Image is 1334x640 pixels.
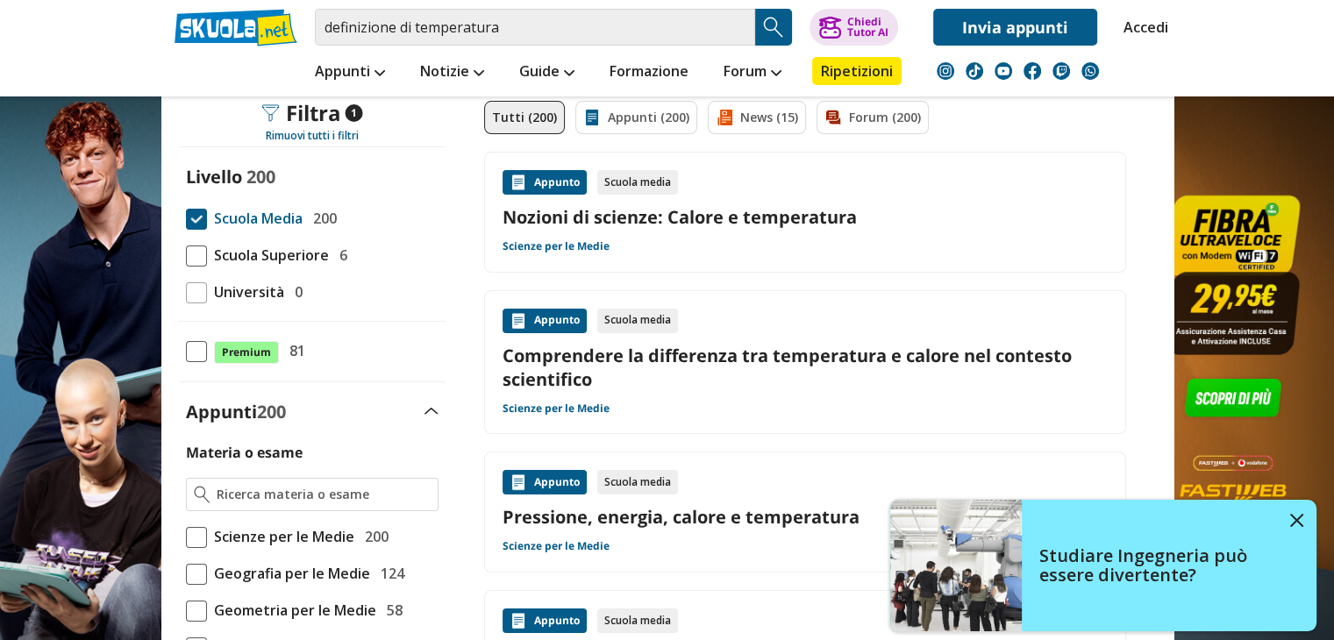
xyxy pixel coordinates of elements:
a: Studiare Ingegneria può essere divertente? [890,500,1316,631]
a: Formazione [605,57,693,89]
a: Forum [719,57,786,89]
span: 200 [358,525,389,548]
span: Scienze per le Medie [207,525,354,548]
img: Appunti contenuto [510,312,527,330]
a: Scienze per le Medie [503,239,610,253]
label: Appunti [186,400,286,423]
a: Scienze per le Medie [503,539,610,553]
label: Materia o esame [186,443,303,462]
span: 81 [282,339,305,362]
div: Scuola media [597,470,678,494]
img: Ricerca materia o esame [194,486,210,503]
img: Forum filtro contenuto [824,109,842,126]
img: Appunti contenuto [510,473,527,491]
a: Accedi [1124,9,1160,46]
a: Appunti (200) [575,101,697,134]
span: Università [207,281,284,303]
a: Nozioni di scienze: Calore e temperatura [503,205,1108,229]
a: Guide [515,57,579,89]
h4: Studiare Ingegneria può essere divertente? [1039,546,1277,585]
span: 200 [306,207,337,230]
button: ChiediTutor AI [810,9,898,46]
div: Appunto [503,170,587,195]
a: Appunti [310,57,389,89]
span: 1 [345,104,362,122]
img: Appunti filtro contenuto [583,109,601,126]
img: twitch [1052,62,1070,80]
a: Notizie [416,57,489,89]
div: Scuola media [597,608,678,633]
input: Cerca appunti, riassunti o versioni [315,9,755,46]
a: Invia appunti [933,9,1097,46]
img: close [1290,514,1303,527]
span: 200 [246,165,275,188]
a: Comprendere la differenza tra temperatura e calore nel contesto scientifico [503,344,1108,391]
div: Appunto [503,309,587,333]
img: Apri e chiudi sezione [424,408,439,415]
div: Filtra [261,101,362,125]
div: Appunto [503,608,587,633]
img: instagram [937,62,954,80]
a: Forum (200) [817,101,929,134]
button: Search Button [755,9,792,46]
label: Livello [186,165,242,188]
img: Cerca appunti, riassunti o versioni [760,14,787,40]
div: Scuola media [597,170,678,195]
span: Scuola Media [207,207,303,230]
div: Scuola media [597,309,678,333]
a: Pressione, energia, calore e temperatura [503,505,1108,529]
img: facebook [1024,62,1041,80]
img: News filtro contenuto [716,109,733,126]
span: Geografia per le Medie [207,562,370,585]
img: youtube [995,62,1012,80]
a: Tutti (200) [484,101,565,134]
div: Appunto [503,470,587,494]
span: Geometria per le Medie [207,599,376,622]
img: Appunti contenuto [510,612,527,629]
span: 0 [288,281,303,303]
span: Scuola Superiore [207,244,329,267]
img: Filtra filtri mobile [261,104,279,122]
input: Ricerca materia o esame [217,486,430,503]
span: Premium [214,341,279,364]
div: Chiedi Tutor AI [846,17,888,38]
span: 124 [374,562,404,585]
a: News (15) [708,101,806,134]
img: WhatsApp [1081,62,1099,80]
a: Ripetizioni [812,57,902,85]
img: tiktok [966,62,983,80]
span: 58 [380,599,403,622]
div: Rimuovi tutti i filtri [179,129,446,143]
a: Scienze per le Medie [503,402,610,416]
img: Appunti contenuto [510,174,527,191]
span: 200 [257,400,286,423]
span: 6 [332,244,347,267]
